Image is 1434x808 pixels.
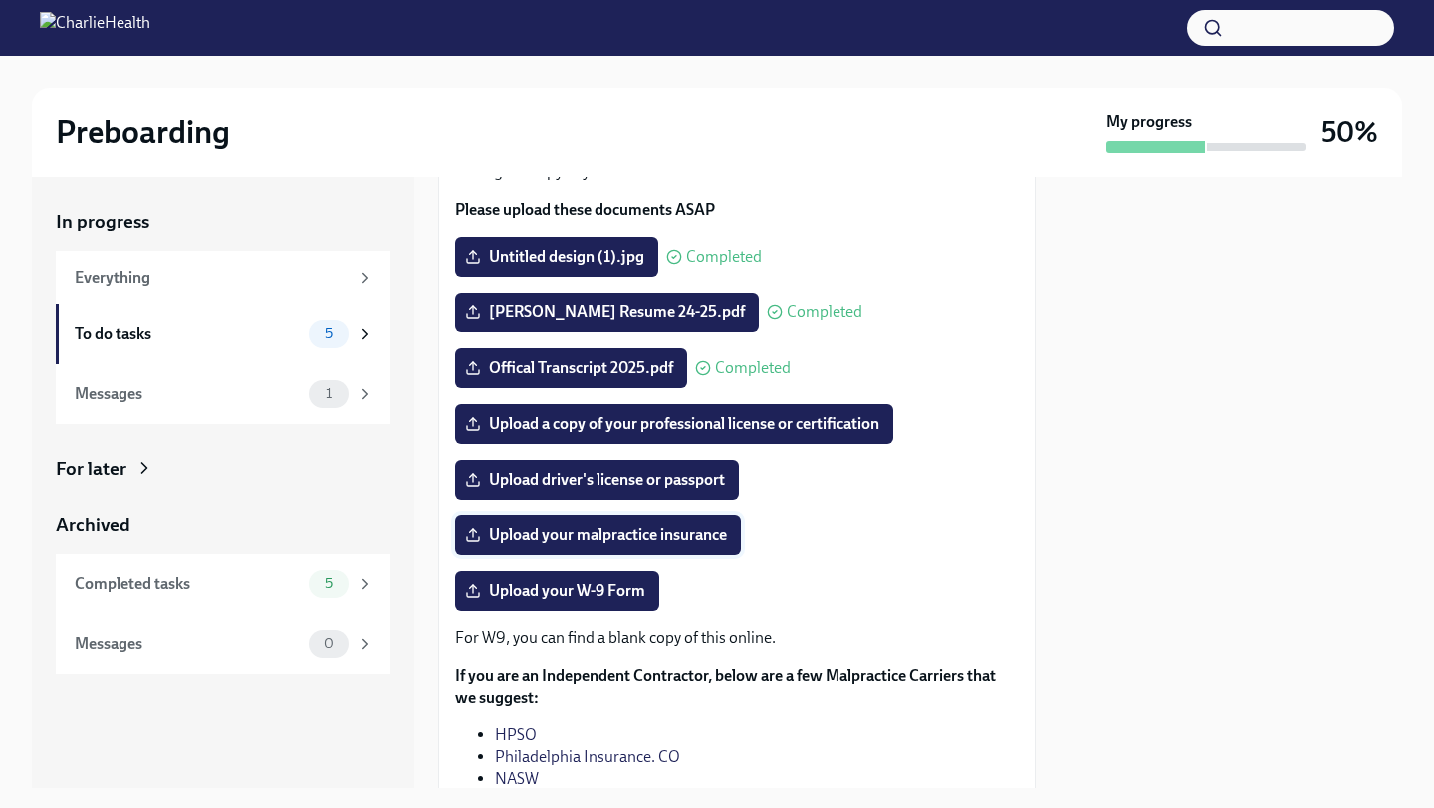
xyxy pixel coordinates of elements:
span: Completed [787,304,862,320]
a: NASW [495,769,539,788]
strong: Please upload these documents ASAP [455,200,715,219]
a: HPSO [495,725,537,744]
h2: Preboarding [56,112,230,152]
span: Completed [686,249,762,265]
label: Upload your W-9 Form [455,571,659,611]
img: CharlieHealth [40,12,150,44]
strong: My progress [1106,111,1192,133]
label: Upload a copy of your professional license or certification [455,404,893,444]
div: Messages [75,633,301,655]
a: Completed tasks5 [56,554,390,614]
span: Offical Transcript 2025.pdf [469,358,673,378]
span: 5 [313,326,345,341]
span: Untitled design (1).jpg [469,247,644,267]
a: Archived [56,512,390,538]
label: Offical Transcript 2025.pdf [455,348,687,388]
span: 1 [314,386,344,401]
strong: If you are an Independent Contractor, below are a few Malpractice Carriers that we suggest: [455,666,996,707]
p: For W9, you can find a blank copy of this online. [455,627,1019,649]
div: Messages [75,383,301,405]
span: Upload your W-9 Form [469,581,645,601]
div: For later [56,456,126,482]
label: [PERSON_NAME] Resume 24-25.pdf [455,293,759,332]
h3: 50% [1321,114,1378,150]
span: Upload your malpractice insurance [469,525,727,545]
span: [PERSON_NAME] Resume 24-25.pdf [469,303,745,322]
div: Everything [75,267,349,289]
a: In progress [56,209,390,235]
a: Everything [56,251,390,304]
span: Upload driver's license or passport [469,470,725,490]
div: Completed tasks [75,573,301,595]
a: To do tasks5 [56,304,390,364]
label: Upload driver's license or passport [455,460,739,500]
a: Messages1 [56,364,390,424]
a: For later [56,456,390,482]
label: Upload your malpractice insurance [455,515,741,555]
span: Upload a copy of your professional license or certification [469,414,879,434]
span: 0 [312,636,346,651]
label: Untitled design (1).jpg [455,237,658,277]
a: Messages0 [56,614,390,674]
div: To do tasks [75,323,301,345]
a: Philadelphia Insurance. CO [495,747,680,766]
span: Completed [715,360,791,376]
span: 5 [313,576,345,591]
